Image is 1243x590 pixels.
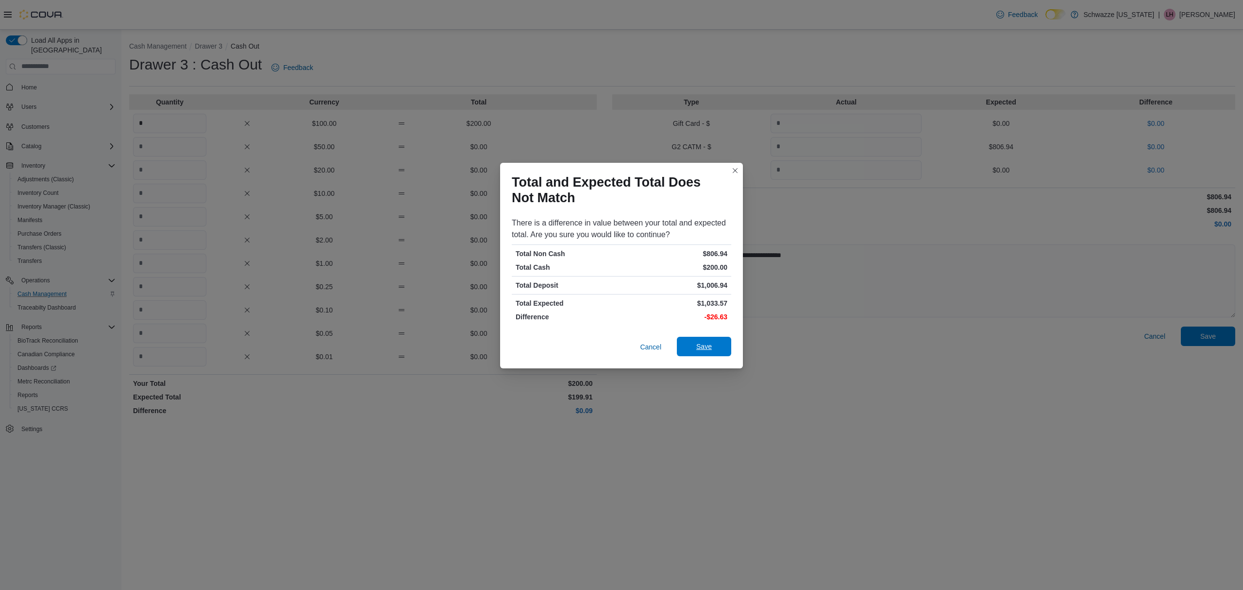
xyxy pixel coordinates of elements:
[623,280,727,290] p: $1,006.94
[677,337,731,356] button: Save
[696,342,712,351] span: Save
[729,165,741,176] button: Closes this modal window
[516,280,620,290] p: Total Deposit
[512,174,723,206] h1: Total and Expected Total Does Not Match
[623,298,727,308] p: $1,033.57
[623,312,727,322] p: -$26.63
[636,337,665,357] button: Cancel
[516,262,620,272] p: Total Cash
[623,249,727,259] p: $806.94
[516,298,620,308] p: Total Expected
[623,262,727,272] p: $200.00
[640,342,661,352] span: Cancel
[516,249,620,259] p: Total Non Cash
[512,217,731,241] div: There is a difference in value between your total and expected total. Are you sure you would like...
[516,312,620,322] p: Difference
